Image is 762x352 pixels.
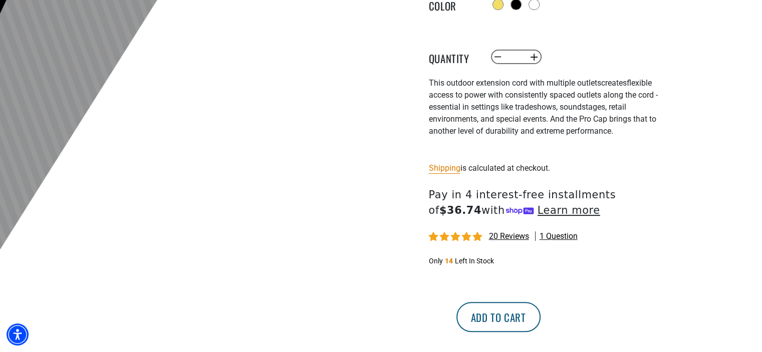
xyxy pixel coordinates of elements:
[429,78,601,88] span: This outdoor extension cord with multiple outlets
[489,231,529,241] span: 20 reviews
[429,163,460,173] a: Shipping
[601,78,627,88] span: creates
[429,161,674,175] div: is calculated at checkout.
[429,257,443,265] span: Only
[7,323,29,345] div: Accessibility Menu
[456,302,541,332] button: Add to cart
[540,231,578,242] span: 1 question
[429,77,674,137] p: flexible access to power with consistently spaced outlets along the cord - essential in settings ...
[429,232,484,242] span: 4.80 stars
[445,257,453,265] span: 14
[429,51,479,64] label: Quantity
[455,257,494,265] span: Left In Stock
